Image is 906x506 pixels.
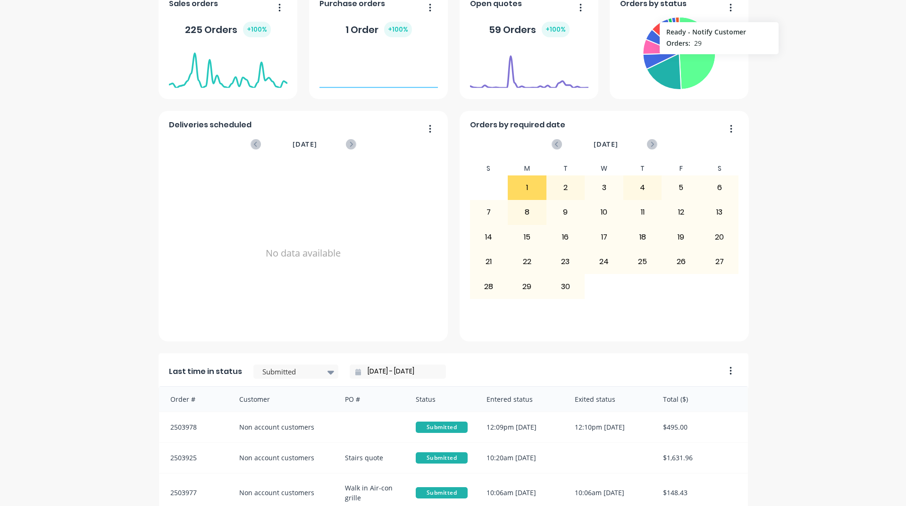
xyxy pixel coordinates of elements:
[547,250,585,274] div: 23
[565,387,654,412] div: Exited status
[477,412,565,442] div: 12:09pm [DATE]
[336,443,406,473] div: Stairs quote
[470,200,508,224] div: 7
[594,139,618,149] span: [DATE]
[489,22,570,37] div: 59 Orders
[336,387,406,412] div: PO #
[662,162,700,175] div: F
[624,250,662,274] div: 25
[293,139,317,149] span: [DATE]
[547,200,585,224] div: 9
[477,443,565,473] div: 10:20am [DATE]
[243,22,271,37] div: + 100 %
[585,200,623,224] div: 10
[624,176,662,199] div: 4
[662,250,700,274] div: 26
[470,162,508,175] div: S
[701,250,738,274] div: 27
[508,250,546,274] div: 22
[585,176,623,199] div: 3
[508,200,546,224] div: 8
[623,162,662,175] div: T
[230,387,336,412] div: Customer
[406,387,477,412] div: Status
[662,176,700,199] div: 5
[169,119,252,131] span: Deliveries scheduled
[470,274,508,298] div: 28
[169,162,438,345] div: No data available
[701,200,738,224] div: 13
[470,250,508,274] div: 21
[169,366,242,377] span: Last time in status
[542,22,570,37] div: + 100 %
[654,412,748,442] div: $495.00
[384,22,412,37] div: + 100 %
[361,365,442,379] input: Filter by date
[654,443,748,473] div: $1,631.96
[185,22,271,37] div: 225 Orders
[547,176,585,199] div: 2
[508,225,546,249] div: 15
[416,487,468,498] span: Submitted
[701,225,738,249] div: 20
[585,250,623,274] div: 24
[416,452,468,464] span: Submitted
[654,387,748,412] div: Total ($)
[159,412,230,442] div: 2503978
[345,22,412,37] div: 1 Order
[701,176,738,199] div: 6
[565,412,654,442] div: 12:10pm [DATE]
[470,225,508,249] div: 14
[624,200,662,224] div: 11
[662,200,700,224] div: 12
[585,225,623,249] div: 17
[508,162,546,175] div: M
[477,387,565,412] div: Entered status
[416,422,468,433] span: Submitted
[624,225,662,249] div: 18
[585,162,623,175] div: W
[159,443,230,473] div: 2503925
[230,412,336,442] div: Non account customers
[159,387,230,412] div: Order #
[662,225,700,249] div: 19
[700,162,739,175] div: S
[230,443,336,473] div: Non account customers
[508,274,546,298] div: 29
[546,162,585,175] div: T
[508,176,546,199] div: 1
[547,274,585,298] div: 30
[547,225,585,249] div: 16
